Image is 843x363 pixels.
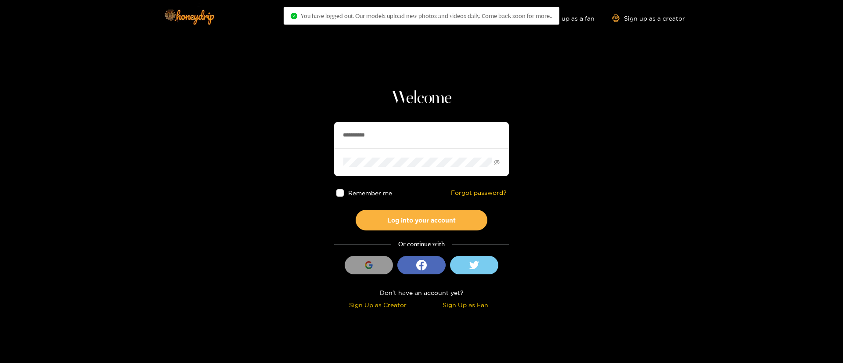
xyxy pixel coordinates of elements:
div: Don't have an account yet? [334,288,509,298]
a: Forgot password? [451,189,507,197]
span: check-circle [291,13,297,19]
button: Log into your account [356,210,487,230]
div: Or continue with [334,239,509,249]
div: Sign Up as Creator [336,300,419,310]
div: Sign Up as Fan [424,300,507,310]
a: Sign up as a creator [612,14,685,22]
h1: Welcome [334,88,509,109]
a: Sign up as a fan [534,14,594,22]
span: You have logged out. Our models upload new photos and videos daily. Come back soon for more.. [301,12,552,19]
span: eye-invisible [494,159,500,165]
span: Remember me [348,190,392,196]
